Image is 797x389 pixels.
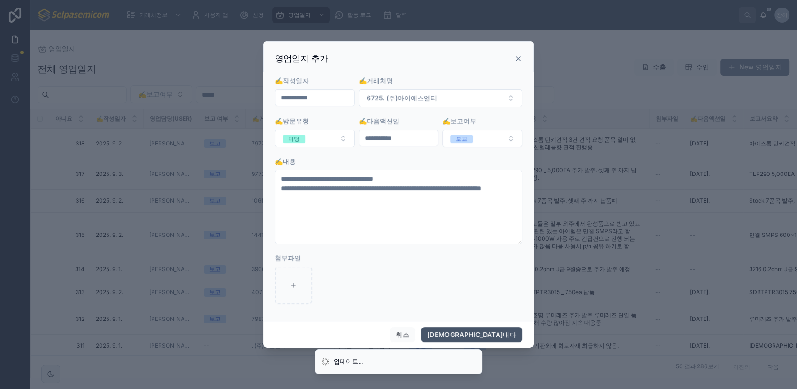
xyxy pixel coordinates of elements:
[456,135,467,143] div: 보고
[275,76,309,84] span: ✍️작성일자
[359,117,399,125] span: ✍️다음액션일
[275,117,309,125] span: ✍️방문유형
[275,157,296,165] span: ✍️내용
[288,135,299,143] div: 미팅
[367,93,437,103] span: 6725. (주)아이에스엘티
[421,327,522,342] button: [DEMOGRAPHIC_DATA]내다
[359,89,522,107] button: 선택 버튼
[275,254,301,262] span: 첨부파일
[275,53,328,64] h3: 영업일지 추가
[334,357,364,366] div: 업데이트...
[442,130,522,147] button: 선택 버튼
[275,130,355,147] button: 선택 버튼
[442,117,476,125] span: ✍️보고여부
[390,327,415,342] button: 취소
[359,76,393,84] span: ✍️거래처명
